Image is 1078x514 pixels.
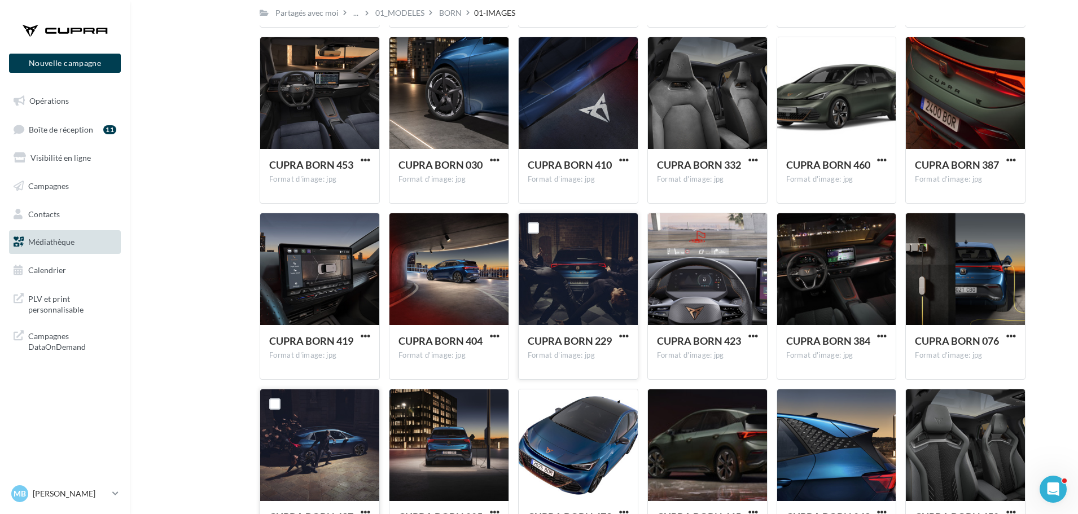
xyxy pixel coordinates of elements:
a: Boîte de réception11 [7,117,123,142]
span: CUPRA BORN 229 [528,335,612,347]
div: Format d'image: jpg [657,350,758,361]
div: Partagés avec moi [275,7,339,19]
a: Campagnes [7,174,123,198]
span: Calendrier [28,265,66,275]
span: CUPRA BORN 332 [657,159,741,171]
span: Visibilité en ligne [30,153,91,162]
div: Format d'image: jpg [915,350,1016,361]
a: Calendrier [7,258,123,282]
div: Format d'image: jpg [786,350,887,361]
div: Format d'image: jpg [657,174,758,184]
div: Format d'image: jpg [528,350,629,361]
div: 01_MODELES [375,7,424,19]
span: Contacts [28,209,60,218]
div: Format d'image: jpg [786,174,887,184]
span: CUPRA BORN 030 [398,159,483,171]
div: 01-IMAGES [474,7,515,19]
span: PLV et print personnalisable [28,291,116,315]
div: Format d'image: jpg [528,174,629,184]
span: Campagnes DataOnDemand [28,328,116,353]
div: BORN [439,7,462,19]
span: CUPRA BORN 387 [915,159,999,171]
div: Format d'image: jpg [269,350,370,361]
div: Format d'image: jpg [915,174,1016,184]
p: [PERSON_NAME] [33,488,108,499]
span: Boîte de réception [29,124,93,134]
div: Format d'image: jpg [398,350,499,361]
div: Format d'image: jpg [398,174,499,184]
span: CUPRA BORN 384 [786,335,870,347]
span: CUPRA BORN 460 [786,159,870,171]
a: Contacts [7,203,123,226]
button: Nouvelle campagne [9,54,121,73]
div: Format d'image: jpg [269,174,370,184]
a: Médiathèque [7,230,123,254]
a: MB [PERSON_NAME] [9,483,121,504]
div: ... [351,5,361,21]
a: PLV et print personnalisable [7,287,123,320]
span: CUPRA BORN 404 [398,335,483,347]
a: Visibilité en ligne [7,146,123,170]
span: Opérations [29,96,69,106]
iframe: Intercom live chat [1040,476,1067,503]
span: CUPRA BORN 423 [657,335,741,347]
span: CUPRA BORN 410 [528,159,612,171]
a: Campagnes DataOnDemand [7,324,123,357]
span: CUPRA BORN 453 [269,159,353,171]
span: Campagnes [28,181,69,191]
div: 11 [103,125,116,134]
span: CUPRA BORN 076 [915,335,999,347]
a: Opérations [7,89,123,113]
span: MB [14,488,26,499]
span: CUPRA BORN 419 [269,335,353,347]
span: Médiathèque [28,237,75,247]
